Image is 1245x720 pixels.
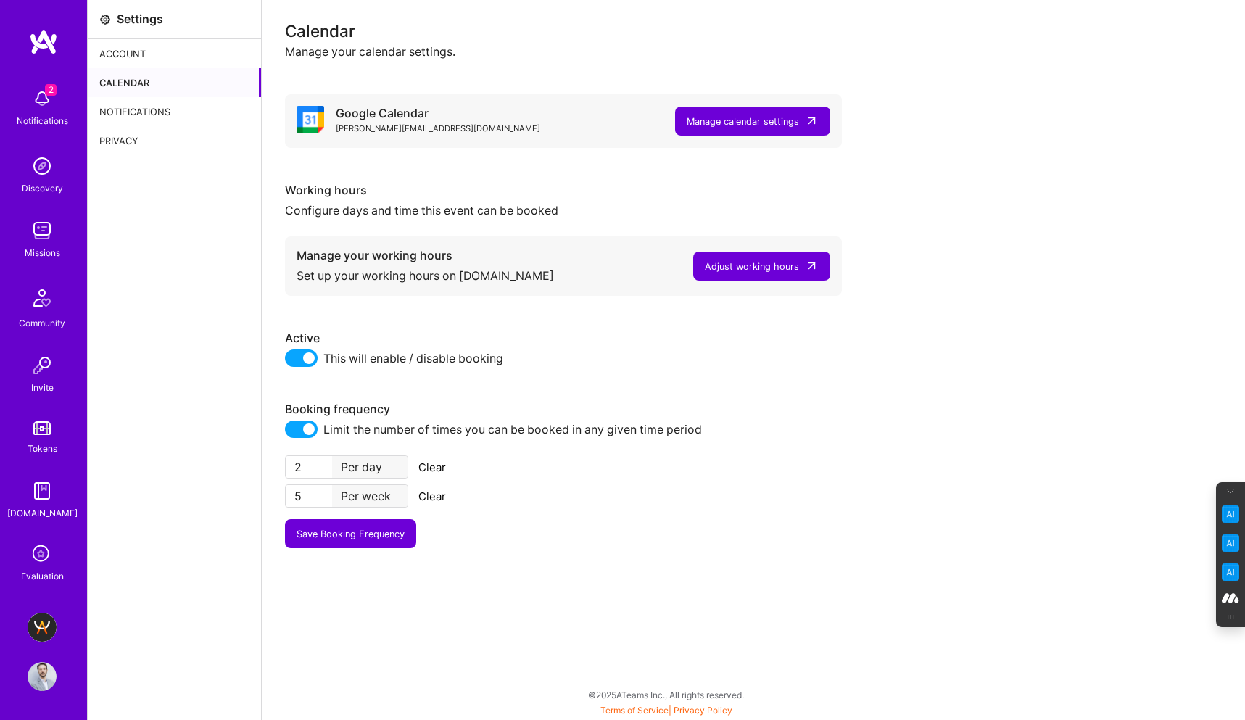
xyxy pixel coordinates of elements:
img: tokens [33,421,51,435]
div: Notifications [88,97,261,126]
a: A.Team - Grow A.Team's Community & Demand [24,613,60,642]
div: Community [19,315,65,331]
div: Missions [25,245,60,260]
div: Manage your calendar settings. [285,44,1222,59]
button: Clear [414,484,450,508]
div: Working hours [285,183,842,198]
a: Terms of Service [600,705,669,716]
a: User Avatar [24,662,60,691]
div: Notifications [17,113,68,128]
div: Set up your working hours on [DOMAIN_NAME] [297,263,554,284]
span: | [600,705,732,716]
div: Adjust working hours [705,259,799,274]
button: Clear [414,455,450,479]
button: Adjust working hours [693,252,830,281]
img: Invite [28,351,57,380]
i: icon LinkArrow [805,259,819,273]
div: Manage your working hours [297,248,554,263]
div: © 2025 ATeams Inc., All rights reserved. [87,676,1245,713]
button: Save Booking Frequency [285,519,416,548]
div: Calendar [285,23,1222,38]
div: Manage calendar settings [687,114,799,129]
div: Evaluation [21,568,64,584]
span: Limit the number of times you can be booked in any given time period [323,421,702,438]
img: A.Team - Grow A.Team's Community & Demand [28,613,57,642]
div: Active [285,331,842,346]
div: Per day [332,456,408,478]
div: Settings [117,12,163,27]
span: 2 [45,84,57,96]
div: [PERSON_NAME][EMAIL_ADDRESS][DOMAIN_NAME] [336,121,540,136]
i: icon SelectionTeam [28,541,56,568]
div: Calendar [88,68,261,97]
div: Configure days and time this event can be booked [285,198,842,219]
div: Tokens [28,441,57,456]
button: Manage calendar settings [675,107,830,136]
div: Booking frequency [285,402,842,417]
span: This will enable / disable booking [323,349,503,367]
img: Community [25,281,59,315]
img: Email Tone Analyzer icon [1222,534,1239,552]
a: Privacy Policy [674,705,732,716]
img: discovery [28,152,57,181]
div: Per week [332,485,408,507]
img: teamwork [28,216,57,245]
div: Privacy [88,126,261,155]
div: [DOMAIN_NAME] [7,505,78,521]
img: logo [29,29,58,55]
div: Discovery [22,181,63,196]
div: Invite [31,380,54,395]
img: Key Point Extractor icon [1222,505,1239,523]
i: icon LinkArrow [805,114,819,128]
div: Google Calendar [336,106,540,121]
img: User Avatar [28,662,57,691]
img: Jargon Buster icon [1222,563,1239,581]
div: Account [88,39,261,68]
img: guide book [28,476,57,505]
i: icon Google [297,106,324,133]
i: icon Settings [99,14,111,25]
img: bell [28,84,57,113]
